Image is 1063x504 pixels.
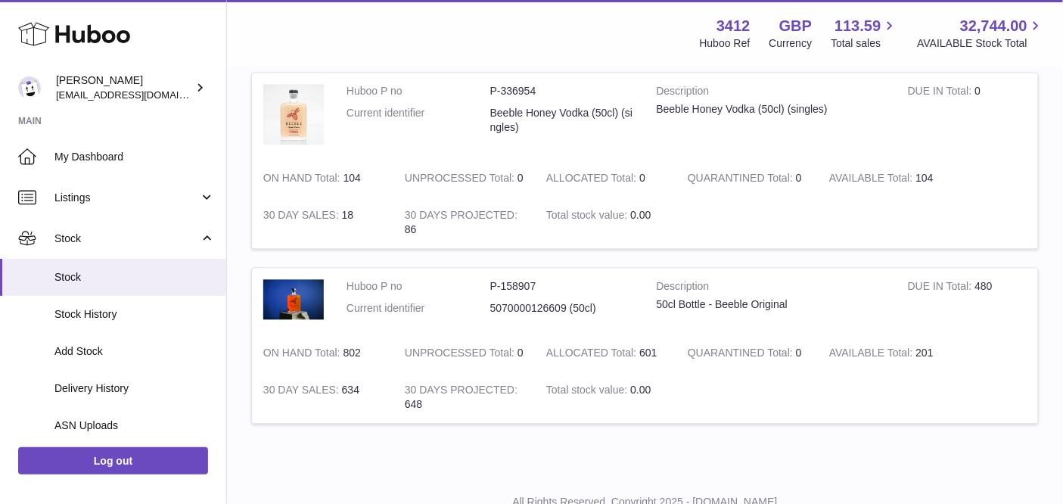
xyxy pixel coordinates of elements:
[657,102,885,117] div: Beeble Honey Vodka (50cl) (singles)
[54,191,199,205] span: Listings
[405,172,518,188] strong: UNPROCESSED Total
[796,347,802,359] span: 0
[835,16,881,36] span: 113.59
[347,84,490,98] dt: Huboo P no
[546,347,639,362] strong: ALLOCATED Total
[831,16,898,51] a: 113.59 Total sales
[908,85,974,101] strong: DUE IN Total
[252,160,393,197] td: 104
[347,106,490,135] dt: Current identifier
[263,172,343,188] strong: ON HAND Total
[546,209,630,225] strong: Total stock value
[56,73,192,102] div: [PERSON_NAME]
[263,279,324,319] img: product image
[490,279,634,294] dd: P-158907
[716,16,751,36] strong: 3412
[490,106,634,135] dd: Beeble Honey Vodka (50cl) (singles)
[393,197,535,248] td: 86
[779,16,812,36] strong: GBP
[490,301,634,316] dd: 5070000126609 (50cl)
[818,334,959,372] td: 201
[700,36,751,51] div: Huboo Ref
[263,384,342,400] strong: 30 DAY SALES
[405,384,518,400] strong: 30 DAYS PROJECTED
[405,347,518,362] strong: UNPROCESSED Total
[796,172,802,184] span: 0
[818,160,959,197] td: 104
[263,84,324,145] img: product image
[688,172,796,188] strong: QUARANTINED Total
[908,280,974,296] strong: DUE IN Total
[657,297,885,312] div: 50cl Bottle - Beeble Original
[897,73,1038,160] td: 0
[347,279,490,294] dt: Huboo P no
[54,232,199,246] span: Stock
[630,209,651,221] span: 0.00
[917,36,1045,51] span: AVAILABLE Stock Total
[960,16,1027,36] span: 32,744.00
[18,76,41,99] img: info@beeble.buzz
[347,301,490,316] dt: Current identifier
[490,84,634,98] dd: P-336954
[657,84,885,102] strong: Description
[405,209,518,225] strong: 30 DAYS PROJECTED
[393,372,535,423] td: 648
[252,372,393,423] td: 634
[18,447,208,474] a: Log out
[535,160,676,197] td: 0
[252,334,393,372] td: 802
[769,36,813,51] div: Currency
[630,384,651,396] span: 0.00
[831,36,898,51] span: Total sales
[897,268,1038,334] td: 480
[688,347,796,362] strong: QUARANTINED Total
[546,384,630,400] strong: Total stock value
[263,347,343,362] strong: ON HAND Total
[54,344,215,359] span: Add Stock
[54,418,215,433] span: ASN Uploads
[56,89,222,101] span: [EMAIL_ADDRESS][DOMAIN_NAME]
[54,307,215,322] span: Stock History
[829,172,915,188] strong: AVAILABLE Total
[657,279,885,297] strong: Description
[54,150,215,164] span: My Dashboard
[546,172,639,188] strong: ALLOCATED Total
[917,16,1045,51] a: 32,744.00 AVAILABLE Stock Total
[393,334,535,372] td: 0
[829,347,915,362] strong: AVAILABLE Total
[54,270,215,285] span: Stock
[54,381,215,396] span: Delivery History
[535,334,676,372] td: 601
[263,209,342,225] strong: 30 DAY SALES
[393,160,535,197] td: 0
[252,197,393,248] td: 18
